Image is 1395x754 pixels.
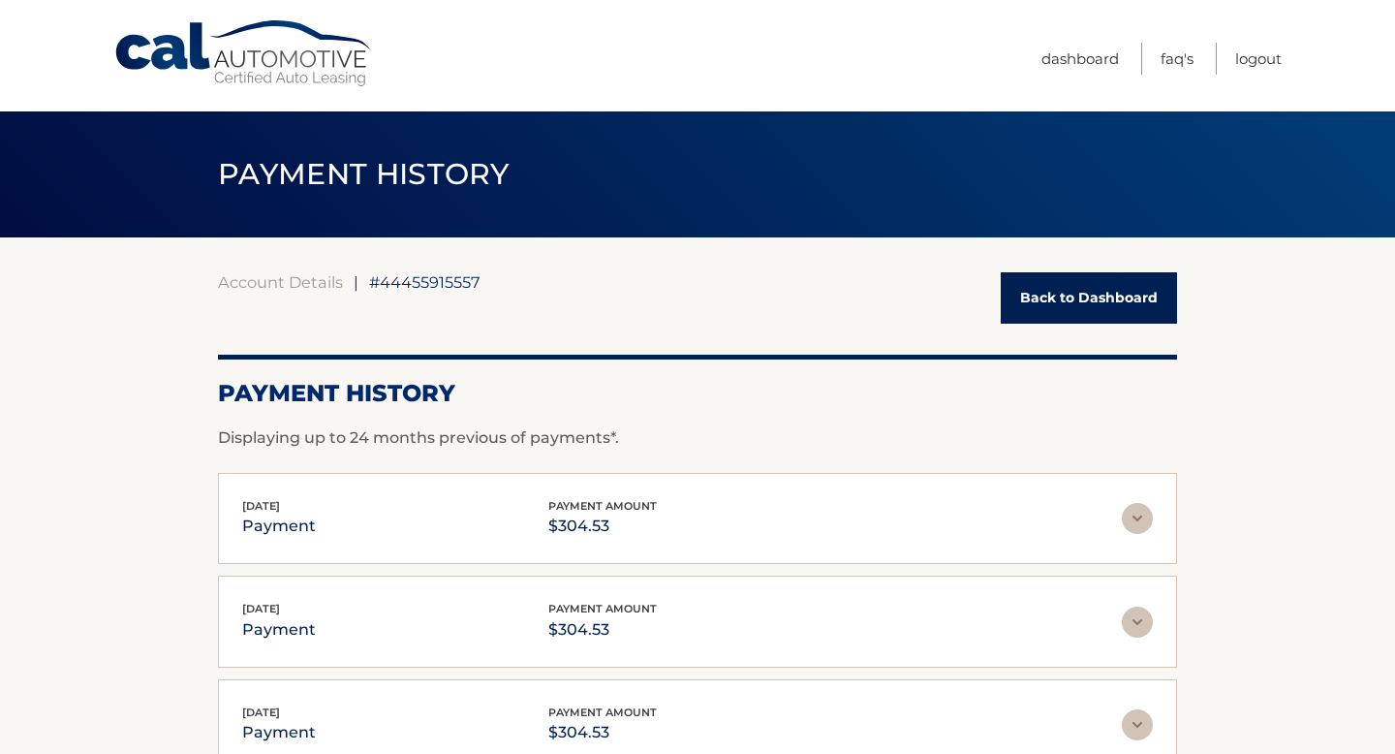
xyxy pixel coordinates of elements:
[242,602,280,615] span: [DATE]
[1122,607,1153,638] img: accordion-rest.svg
[1122,503,1153,534] img: accordion-rest.svg
[218,379,1177,408] h2: Payment History
[218,426,1177,450] p: Displaying up to 24 months previous of payments*.
[548,499,657,513] span: payment amount
[1041,43,1119,75] a: Dashboard
[548,602,657,615] span: payment amount
[354,272,358,292] span: |
[242,719,316,746] p: payment
[242,513,316,540] p: payment
[548,719,657,746] p: $304.53
[1235,43,1282,75] a: Logout
[242,706,280,719] span: [DATE]
[218,156,510,192] span: PAYMENT HISTORY
[1001,272,1177,324] a: Back to Dashboard
[242,616,316,644] p: payment
[113,19,375,88] a: Cal Automotive
[242,499,280,513] span: [DATE]
[1161,43,1193,75] a: FAQ's
[1122,709,1153,740] img: accordion-rest.svg
[548,706,657,719] span: payment amount
[548,513,657,540] p: $304.53
[369,272,480,292] span: #44455915557
[218,272,343,292] a: Account Details
[548,616,657,644] p: $304.53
